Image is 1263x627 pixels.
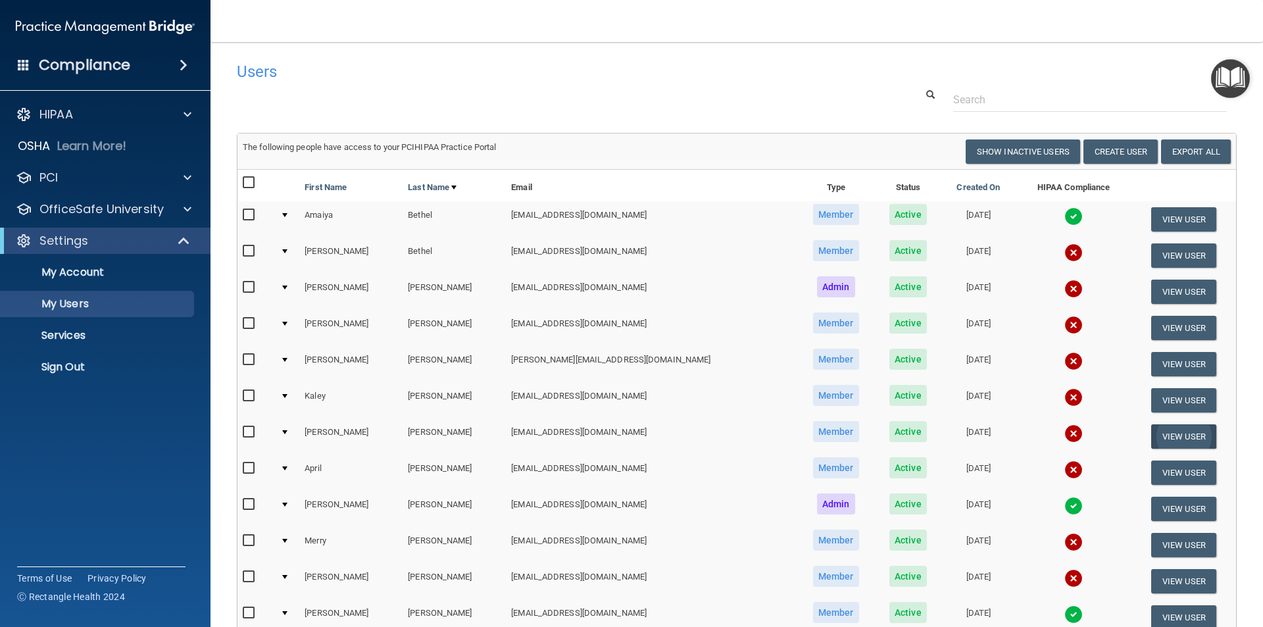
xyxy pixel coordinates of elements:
[941,527,1016,563] td: [DATE]
[299,274,403,310] td: [PERSON_NAME]
[9,329,188,342] p: Services
[1151,497,1216,521] button: View User
[941,274,1016,310] td: [DATE]
[39,170,58,186] p: PCI
[299,418,403,455] td: [PERSON_NAME]
[506,310,797,346] td: [EMAIL_ADDRESS][DOMAIN_NAME]
[506,346,797,382] td: [PERSON_NAME][EMAIL_ADDRESS][DOMAIN_NAME]
[506,563,797,599] td: [EMAIL_ADDRESS][DOMAIN_NAME]
[889,457,927,478] span: Active
[403,455,506,491] td: [PERSON_NAME]
[408,180,457,195] a: Last Name
[953,88,1227,112] input: Search
[889,566,927,587] span: Active
[403,418,506,455] td: [PERSON_NAME]
[506,274,797,310] td: [EMAIL_ADDRESS][DOMAIN_NAME]
[16,107,191,122] a: HIPAA
[1064,207,1083,226] img: tick.e7d51cea.svg
[889,530,927,551] span: Active
[299,527,403,563] td: Merry
[813,349,859,370] span: Member
[506,382,797,418] td: [EMAIL_ADDRESS][DOMAIN_NAME]
[403,310,506,346] td: [PERSON_NAME]
[1211,59,1250,98] button: Open Resource Center
[1151,461,1216,485] button: View User
[16,14,195,40] img: PMB logo
[889,385,927,406] span: Active
[889,240,927,261] span: Active
[506,527,797,563] td: [EMAIL_ADDRESS][DOMAIN_NAME]
[299,455,403,491] td: April
[1151,243,1216,268] button: View User
[403,563,506,599] td: [PERSON_NAME]
[813,421,859,442] span: Member
[403,346,506,382] td: [PERSON_NAME]
[16,170,191,186] a: PCI
[403,274,506,310] td: [PERSON_NAME]
[39,107,73,122] p: HIPAA
[1064,424,1083,443] img: cross.ca9f0e7f.svg
[87,572,147,585] a: Privacy Policy
[889,602,927,623] span: Active
[9,361,188,374] p: Sign Out
[941,418,1016,455] td: [DATE]
[941,491,1016,527] td: [DATE]
[941,201,1016,238] td: [DATE]
[17,572,72,585] a: Terms of Use
[1151,316,1216,340] button: View User
[889,421,927,442] span: Active
[941,346,1016,382] td: [DATE]
[1064,388,1083,407] img: cross.ca9f0e7f.svg
[39,233,88,249] p: Settings
[797,170,875,201] th: Type
[299,491,403,527] td: [PERSON_NAME]
[16,201,191,217] a: OfficeSafe University
[16,233,191,249] a: Settings
[305,180,347,195] a: First Name
[941,310,1016,346] td: [DATE]
[506,238,797,274] td: [EMAIL_ADDRESS][DOMAIN_NAME]
[403,382,506,418] td: [PERSON_NAME]
[299,310,403,346] td: [PERSON_NAME]
[966,139,1080,164] button: Show Inactive Users
[889,313,927,334] span: Active
[299,563,403,599] td: [PERSON_NAME]
[506,201,797,238] td: [EMAIL_ADDRESS][DOMAIN_NAME]
[813,204,859,225] span: Member
[1151,352,1216,376] button: View User
[243,142,497,152] span: The following people have access to your PCIHIPAA Practice Portal
[9,297,188,311] p: My Users
[1064,497,1083,515] img: tick.e7d51cea.svg
[889,204,927,225] span: Active
[39,201,164,217] p: OfficeSafe University
[813,313,859,334] span: Member
[403,238,506,274] td: Bethel
[1151,280,1216,304] button: View User
[299,346,403,382] td: [PERSON_NAME]
[1161,139,1231,164] a: Export All
[956,180,1000,195] a: Created On
[299,201,403,238] td: Amaiya
[1016,170,1131,201] th: HIPAA Compliance
[889,276,927,297] span: Active
[813,530,859,551] span: Member
[299,382,403,418] td: Kaley
[299,238,403,274] td: [PERSON_NAME]
[9,266,188,279] p: My Account
[403,491,506,527] td: [PERSON_NAME]
[889,493,927,514] span: Active
[403,527,506,563] td: [PERSON_NAME]
[18,138,51,154] p: OSHA
[1083,139,1158,164] button: Create User
[1151,388,1216,413] button: View User
[941,382,1016,418] td: [DATE]
[813,385,859,406] span: Member
[817,493,855,514] span: Admin
[57,138,127,154] p: Learn More!
[889,349,927,370] span: Active
[1151,424,1216,449] button: View User
[1064,605,1083,624] img: tick.e7d51cea.svg
[817,276,855,297] span: Admin
[1064,280,1083,298] img: cross.ca9f0e7f.svg
[237,63,812,80] h4: Users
